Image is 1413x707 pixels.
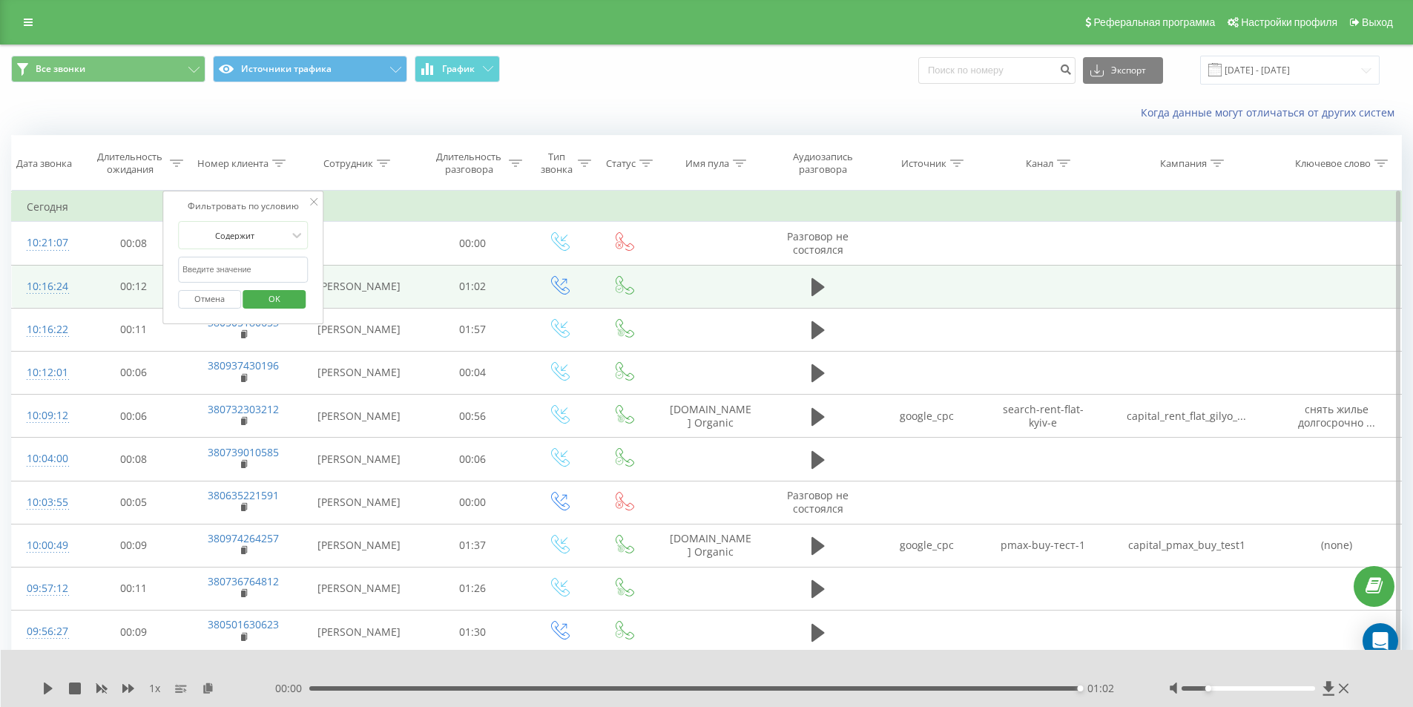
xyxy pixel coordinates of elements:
a: Когда данные могут отличаться от других систем [1141,105,1402,119]
a: 380937430196 [208,358,279,372]
div: Accessibility label [1077,685,1083,691]
td: pmax-buy-тест-1 [985,524,1101,567]
td: 00:06 [80,351,188,394]
div: 10:12:01 [27,358,65,387]
div: 10:00:49 [27,531,65,560]
div: 10:03:55 [27,488,65,517]
td: 00:05 [80,481,188,524]
td: 00:11 [80,308,188,351]
td: [DOMAIN_NAME] Organic [655,524,766,567]
div: 10:09:12 [27,401,65,430]
a: 380635221591 [208,488,279,502]
td: google_cpc [869,524,985,567]
div: Кампания [1160,157,1207,170]
td: 00:08 [80,438,188,481]
input: Поиск по номеру [918,57,1076,84]
a: 380736764812 [208,574,279,588]
button: Источники трафика [213,56,407,82]
td: 01:26 [419,567,527,610]
div: Accessibility label [1205,685,1211,691]
td: 00:08 [80,222,188,265]
input: Введите значение [178,257,309,283]
span: Разговор не состоялся [787,488,849,516]
td: 01:37 [419,524,527,567]
td: 01:02 [419,265,527,308]
td: (none) [1272,524,1401,567]
td: capital_pmax_buy_test1 [1101,524,1272,567]
button: Все звонки [11,56,205,82]
span: Реферальная программа [1093,16,1215,28]
td: 00:04 [419,351,527,394]
div: Длительность ожидания [93,151,167,176]
span: Настройки профиля [1241,16,1337,28]
div: Open Intercom Messenger [1363,623,1398,659]
td: [PERSON_NAME] [299,351,419,394]
div: Фильтровать по условию [178,199,309,214]
span: capital_rent_flat_gilyo_... [1127,409,1246,423]
div: Канал [1026,157,1053,170]
span: Выход [1362,16,1393,28]
td: [PERSON_NAME] [299,265,419,308]
a: 380501630623 [208,617,279,631]
td: google_cpc [869,395,985,438]
td: [DOMAIN_NAME] Organic [655,395,766,438]
div: Аудиозапись разговора [780,151,866,176]
td: [PERSON_NAME] [299,395,419,438]
div: Номер клиента [197,157,269,170]
td: search-rent-flat-kyiv-e [985,395,1101,438]
div: 10:21:07 [27,228,65,257]
td: [PERSON_NAME] [299,611,419,654]
div: 10:16:24 [27,272,65,301]
div: Тип звонка [539,151,574,176]
span: 01:02 [1087,681,1114,696]
td: [PERSON_NAME] [299,438,419,481]
div: 09:56:27 [27,617,65,646]
td: [PERSON_NAME] [299,524,419,567]
span: снять жилье долгосрочно ... [1298,402,1375,430]
span: Разговор не состоялся [787,229,849,257]
td: 00:06 [419,438,527,481]
td: 00:06 [80,395,188,438]
a: 380732303212 [208,402,279,416]
div: Статус [606,157,636,170]
td: 00:12 [80,265,188,308]
a: 380974264257 [208,531,279,545]
div: Сотрудник [323,157,373,170]
button: Отмена [178,290,241,309]
div: Имя пула [685,157,729,170]
div: 09:57:12 [27,574,65,603]
button: OK [243,290,306,309]
div: Ключевое слово [1295,157,1371,170]
td: 01:30 [419,611,527,654]
td: 00:09 [80,611,188,654]
td: [PERSON_NAME] [299,308,419,351]
td: [PERSON_NAME] [299,481,419,524]
span: 00:00 [275,681,309,696]
span: OK [254,287,295,310]
span: Все звонки [36,63,85,75]
a: 380739010585 [208,445,279,459]
td: 00:09 [80,524,188,567]
div: 10:04:00 [27,444,65,473]
div: Длительность разговора [432,151,506,176]
button: График [415,56,500,82]
td: 00:11 [80,567,188,610]
td: [PERSON_NAME] [299,567,419,610]
div: 10:16:22 [27,315,65,344]
span: 1 x [149,681,160,696]
div: Источник [901,157,946,170]
td: 00:56 [419,395,527,438]
div: Дата звонка [16,157,72,170]
td: Сегодня [12,192,1402,222]
button: Экспорт [1083,57,1163,84]
td: 00:00 [419,222,527,265]
td: 00:00 [419,481,527,524]
td: 01:57 [419,308,527,351]
span: График [442,64,475,74]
